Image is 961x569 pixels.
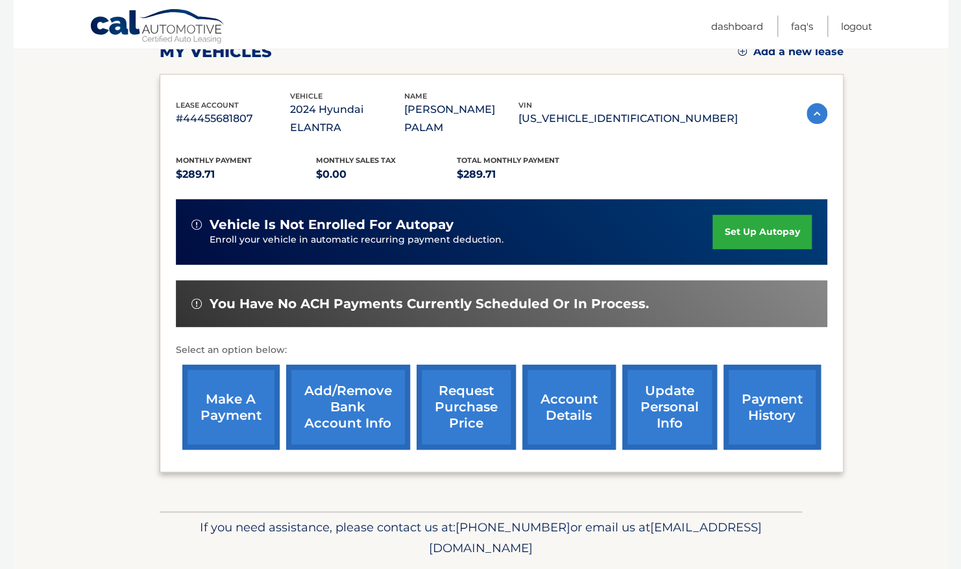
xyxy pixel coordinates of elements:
[176,101,239,110] span: lease account
[724,365,821,450] a: payment history
[191,298,202,309] img: alert-white.svg
[316,165,457,184] p: $0.00
[168,517,794,559] p: If you need assistance, please contact us at: or email us at
[518,110,738,128] p: [US_VEHICLE_IDENTIFICATION_NUMBER]
[738,45,844,58] a: Add a new lease
[429,520,762,555] span: [EMAIL_ADDRESS][DOMAIN_NAME]
[316,156,396,165] span: Monthly sales Tax
[191,219,202,230] img: alert-white.svg
[210,296,649,312] span: You have no ACH payments currently scheduled or in process.
[791,16,813,37] a: FAQ's
[711,16,763,37] a: Dashboard
[210,217,454,233] span: vehicle is not enrolled for autopay
[404,101,518,137] p: [PERSON_NAME] PALAM
[457,156,559,165] span: Total Monthly Payment
[841,16,872,37] a: Logout
[456,520,570,535] span: [PHONE_NUMBER]
[176,110,290,128] p: #44455681807
[712,215,811,249] a: set up autopay
[290,101,404,137] p: 2024 Hyundai ELANTRA
[176,165,317,184] p: $289.71
[738,47,747,56] img: add.svg
[522,365,616,450] a: account details
[182,365,280,450] a: make a payment
[417,365,516,450] a: request purchase price
[807,103,827,124] img: accordion-active.svg
[457,165,598,184] p: $289.71
[286,365,410,450] a: Add/Remove bank account info
[176,343,827,358] p: Select an option below:
[176,156,252,165] span: Monthly Payment
[290,91,322,101] span: vehicle
[160,42,272,62] h2: my vehicles
[518,101,532,110] span: vin
[90,8,226,46] a: Cal Automotive
[210,233,713,247] p: Enroll your vehicle in automatic recurring payment deduction.
[404,91,427,101] span: name
[622,365,717,450] a: update personal info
